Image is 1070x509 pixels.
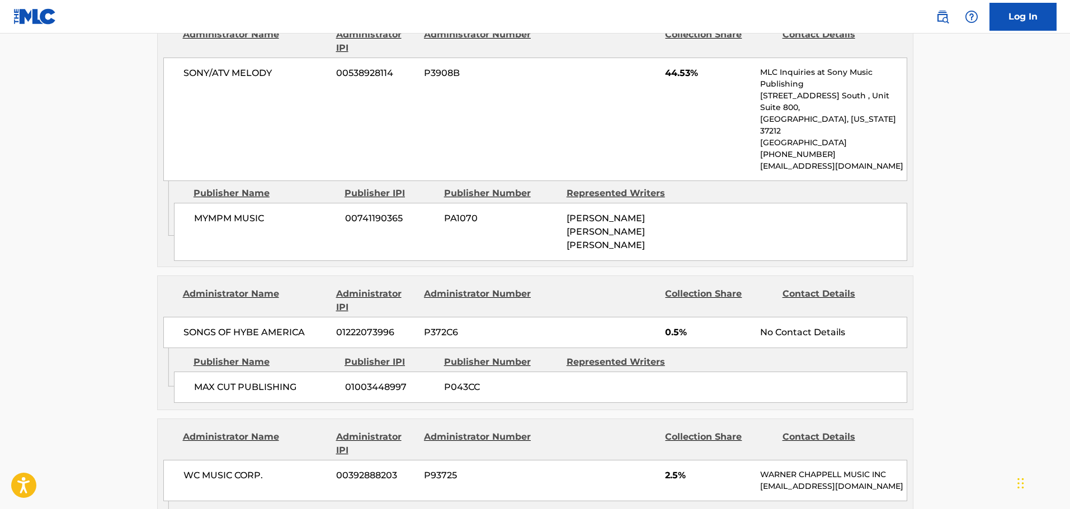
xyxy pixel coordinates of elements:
div: Administrator Name [183,28,328,55]
p: [GEOGRAPHIC_DATA], [US_STATE] 37212 [760,113,906,137]
div: Administrator IPI [336,430,416,457]
div: Administrator IPI [336,287,416,314]
span: 0.5% [665,326,752,339]
div: Contact Details [783,28,891,55]
div: Administrator Name [183,430,328,457]
div: Administrator Number [424,287,532,314]
div: Publisher Name [194,355,336,369]
span: P93725 [424,469,532,482]
div: Ziehen [1017,467,1024,500]
div: Represented Writers [567,355,681,369]
img: help [965,10,978,23]
div: Publisher Number [444,355,558,369]
div: Represented Writers [567,187,681,200]
span: 00741190365 [345,212,436,225]
span: P043CC [444,380,558,394]
p: [GEOGRAPHIC_DATA] [760,137,906,149]
p: [EMAIL_ADDRESS][DOMAIN_NAME] [760,160,906,172]
div: Publisher IPI [345,355,436,369]
span: 2.5% [665,469,752,482]
span: PA1070 [444,212,558,225]
span: 00538928114 [336,66,416,80]
span: SONY/ATV MELODY [183,66,328,80]
div: Collection Share [665,287,774,314]
div: Administrator Number [424,430,532,457]
div: Publisher Number [444,187,558,200]
iframe: Chat Widget [1014,455,1070,509]
p: [EMAIL_ADDRESS][DOMAIN_NAME] [760,481,906,492]
span: 44.53% [665,66,752,80]
span: 01222073996 [336,326,416,339]
span: SONGS OF HYBE AMERICA [183,326,328,339]
span: [PERSON_NAME] [PERSON_NAME] [PERSON_NAME] [567,213,645,250]
p: MLC Inquiries at Sony Music Publishing [760,66,906,90]
span: WC MUSIC CORP. [183,469,328,482]
div: Administrator Name [183,287,328,314]
span: P3908B [424,66,532,80]
div: Administrator IPI [336,28,416,55]
span: 01003448997 [345,380,436,394]
span: MYMPM MUSIC [194,212,337,225]
div: Publisher IPI [345,187,436,200]
a: Log In [989,3,1057,31]
div: Chat-Widget [1014,455,1070,509]
div: No Contact Details [760,326,906,339]
div: Contact Details [783,287,891,314]
a: Public Search [931,6,954,28]
p: [STREET_ADDRESS] South , Unit Suite 800, [760,90,906,113]
span: 00392888203 [336,469,416,482]
p: WARNER CHAPPELL MUSIC INC [760,469,906,481]
div: Publisher Name [194,187,336,200]
span: MAX CUT PUBLISHING [194,380,337,394]
div: Collection Share [665,430,774,457]
img: search [936,10,949,23]
span: P372C6 [424,326,532,339]
div: Administrator Number [424,28,532,55]
p: [PHONE_NUMBER] [760,149,906,160]
img: MLC Logo [13,8,56,25]
div: Contact Details [783,430,891,457]
div: Collection Share [665,28,774,55]
div: Help [960,6,983,28]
